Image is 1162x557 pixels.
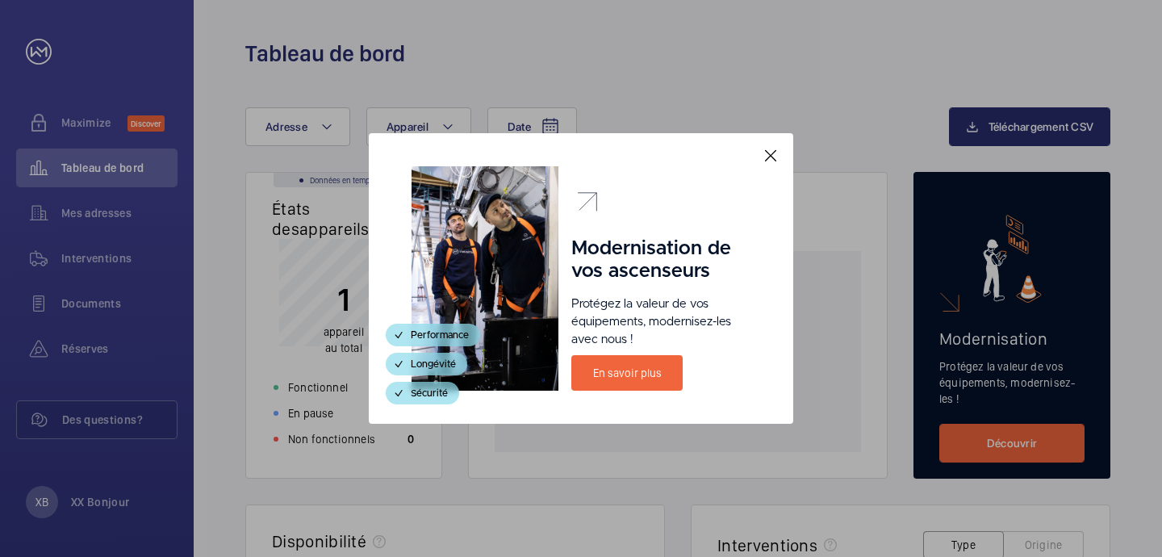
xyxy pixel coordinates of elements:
div: Sécurité [386,382,459,404]
p: Protégez la valeur de vos équipements, modernisez-les avec nous ! [571,295,750,349]
div: Longévité [386,353,467,375]
h1: Modernisation de vos ascenseurs [571,237,750,283]
a: En savoir plus [571,355,683,391]
div: Performance [386,324,480,346]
